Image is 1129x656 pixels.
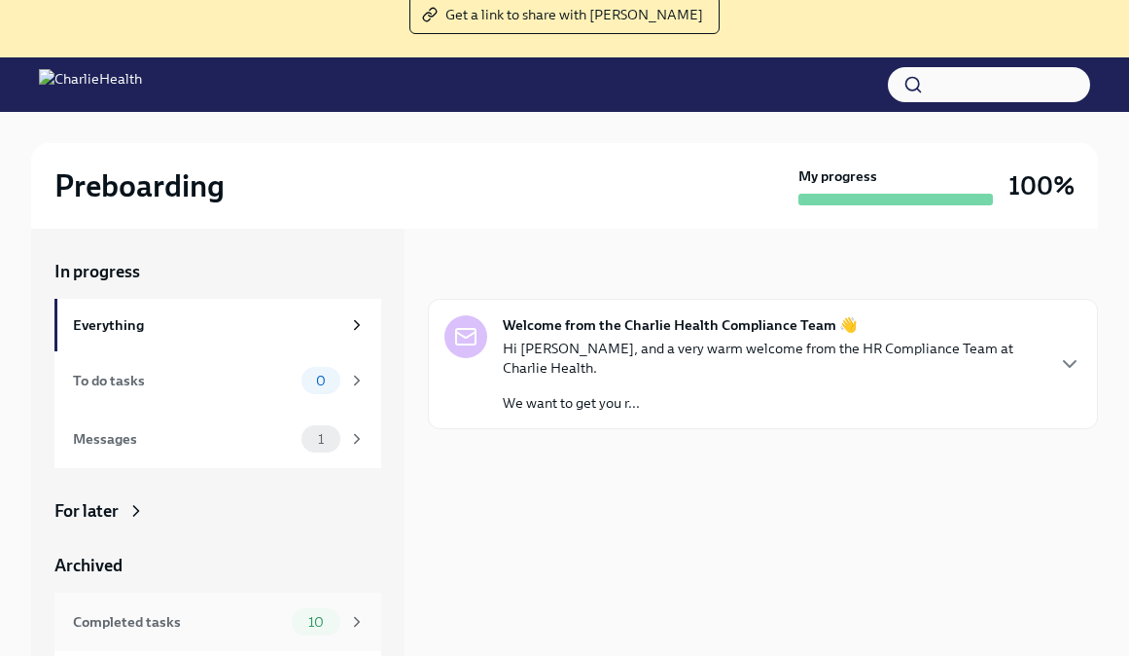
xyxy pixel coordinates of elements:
div: Messages [73,428,294,450]
p: Hi [PERSON_NAME], and a very warm welcome from the HR Compliance Team at Charlie Health. [503,339,1042,378]
a: Everything [54,299,381,351]
span: 1 [306,432,335,447]
a: Completed tasks10 [54,593,381,651]
strong: Welcome from the Charlie Health Compliance Team 👋 [503,315,858,335]
strong: My progress [798,166,877,186]
h2: Preboarding [54,166,225,205]
div: To do tasks [73,370,294,391]
span: 0 [304,374,337,388]
div: In progress [428,260,513,283]
a: In progress [54,260,381,283]
div: Everything [73,314,340,336]
a: Messages1 [54,410,381,468]
span: Get a link to share with [PERSON_NAME] [426,5,703,24]
span: 10 [297,615,335,630]
a: For later [54,499,381,523]
a: Archived [54,554,381,577]
p: We want to get you r... [503,393,1042,413]
div: For later [54,499,119,523]
a: To do tasks0 [54,351,381,410]
img: CharlieHealth [39,69,142,100]
div: Completed tasks [73,611,284,633]
h3: 100% [1008,168,1075,203]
